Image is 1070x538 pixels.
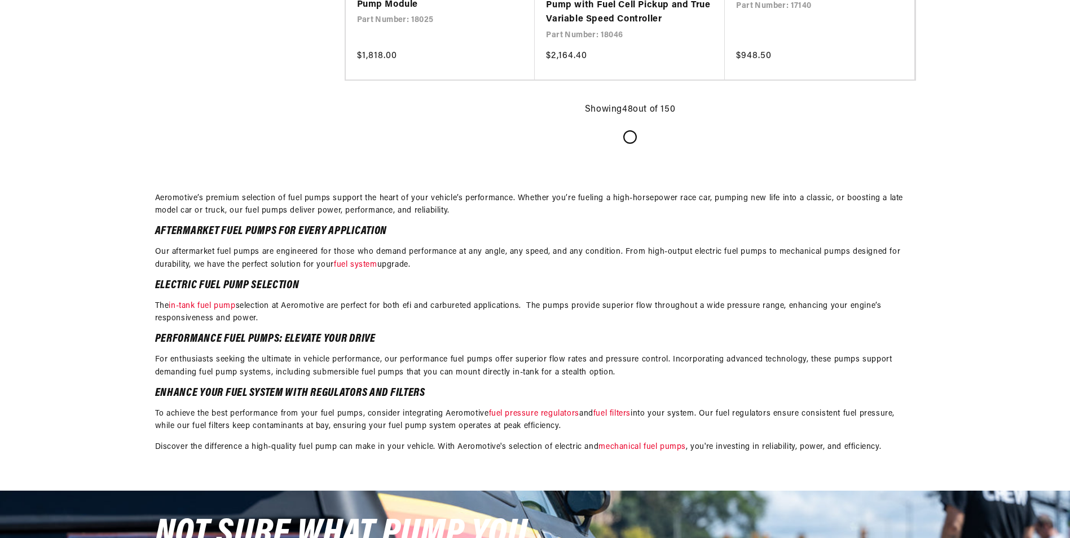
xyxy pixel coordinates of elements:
p: The selection at Aeromotive are perfect for both efi and carbureted applications. The pumps provi... [155,300,915,325]
a: fuel pressure regulators [489,409,579,418]
p: Discover the difference a high-quality fuel pump can make in your vehicle. With Aeromotive's sele... [155,441,915,453]
h2: Electric Fuel Pump Selection [155,281,915,291]
h2: Enhance Your Fuel System with Regulators and Filters [155,389,915,399]
p: To achieve the best performance from your fuel pumps, consider integrating Aeromotive and into yo... [155,408,915,433]
span: 48 [622,105,633,114]
p: For enthusiasts seeking the ultimate in vehicle performance, our performance fuel pumps offer sup... [155,354,915,379]
h2: Aftermarket Fuel Pumps for Every Application [155,227,915,237]
a: fuel filters [593,409,631,418]
p: Showing out of 150 [585,103,675,117]
a: fuel system [334,261,377,269]
a: mechanical fuel pumps [598,443,686,451]
h2: Performance Fuel Pumps: Elevate Your Drive [155,334,915,345]
p: Our aftermarket fuel pumps are engineered for those who demand performance at any angle, any spee... [155,246,915,271]
p: Aeromotive’s premium selection of fuel pumps support the heart of your vehicle’s performance. Whe... [155,192,915,218]
a: in-tank fuel pump [169,302,235,310]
